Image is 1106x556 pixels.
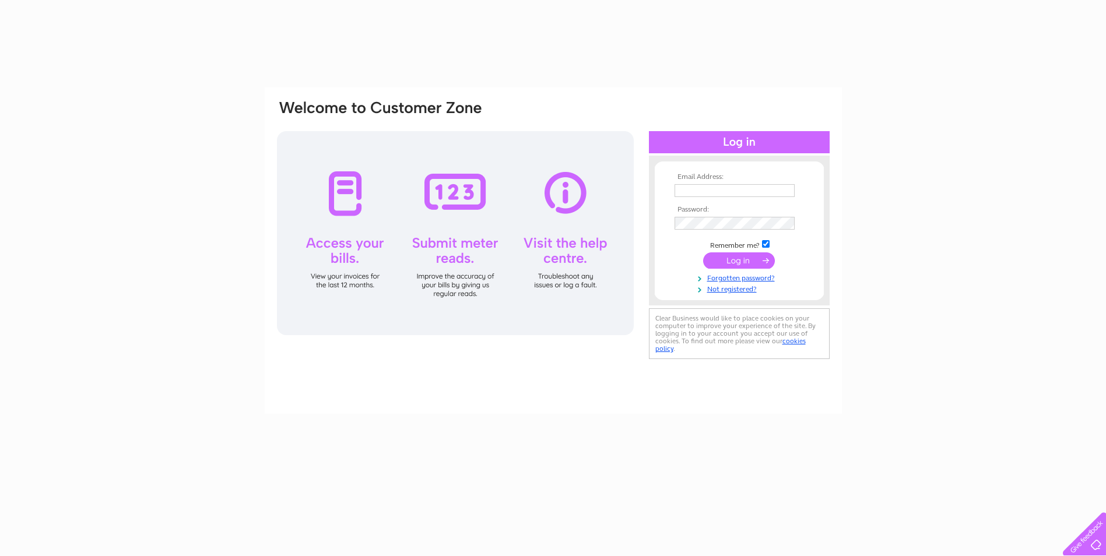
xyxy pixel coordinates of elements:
[655,337,806,353] a: cookies policy
[703,252,775,269] input: Submit
[675,283,807,294] a: Not registered?
[672,173,807,181] th: Email Address:
[675,272,807,283] a: Forgotten password?
[672,206,807,214] th: Password:
[672,238,807,250] td: Remember me?
[649,308,830,359] div: Clear Business would like to place cookies on your computer to improve your experience of the sit...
